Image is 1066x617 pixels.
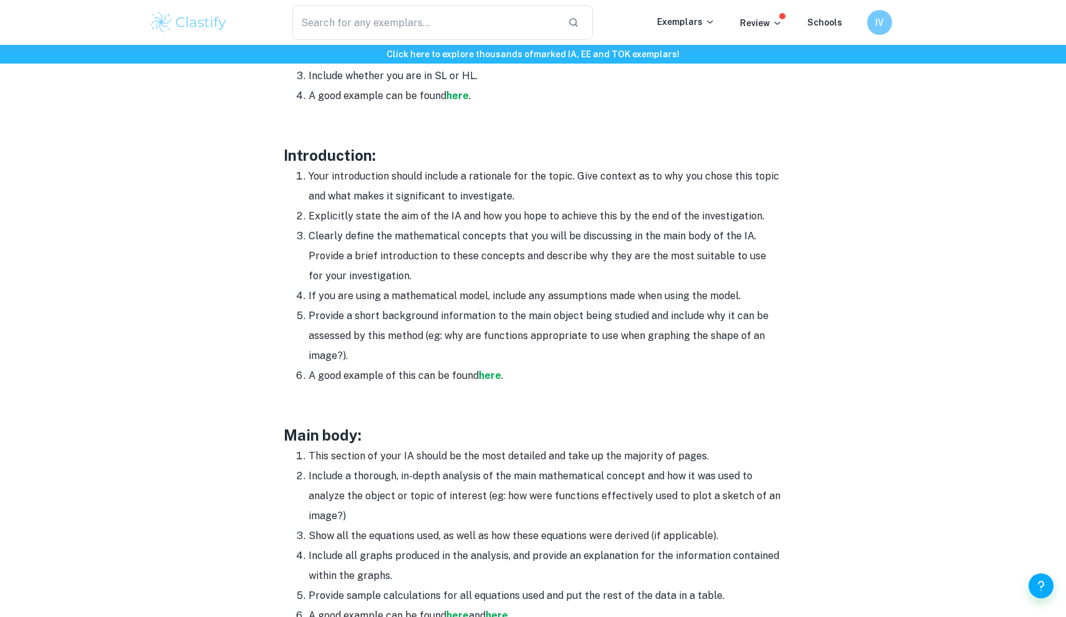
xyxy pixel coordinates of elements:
[309,86,782,106] li: A good example can be found .
[149,10,228,35] img: Clastify logo
[284,144,782,166] h3: Introduction:
[1029,573,1054,598] button: Help and Feedback
[873,16,887,29] h6: IV
[657,15,715,29] p: Exemplars
[309,446,782,466] li: This section of your IA should be the most detailed and take up the majority of pages.
[309,466,782,526] li: Include a thorough, in-depth analysis of the main mathematical concept and how it was used to ana...
[446,90,469,102] a: here
[284,424,782,446] h3: Main body:
[309,546,782,586] li: Include all graphs produced in the analysis, and provide an explanation for the information conta...
[479,370,501,381] a: here
[309,526,782,546] li: Show all the equations used, as well as how these equations were derived (if applicable).
[309,586,782,606] li: Provide sample calculations for all equations used and put the rest of the data in a table.
[867,10,892,35] button: IV
[309,166,782,206] li: Your introduction should include a rationale for the topic. Give context as to why you chose this...
[740,16,782,30] p: Review
[309,286,782,306] li: If you are using a mathematical model, include any assumptions made when using the model.
[2,47,1064,61] h6: Click here to explore thousands of marked IA, EE and TOK exemplars !
[309,366,782,386] li: A good example of this can be found .
[309,306,782,366] li: Provide a short background information to the main object being studied and include why it can be...
[807,17,842,27] a: Schools
[292,5,558,40] input: Search for any exemplars...
[309,206,782,226] li: Explicitly state the aim of the IA and how you hope to achieve this by the end of the investigation.
[309,226,782,286] li: Clearly define the mathematical concepts that you will be discussing in the main body of the IA. ...
[309,66,782,86] li: Include whether you are in SL or HL.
